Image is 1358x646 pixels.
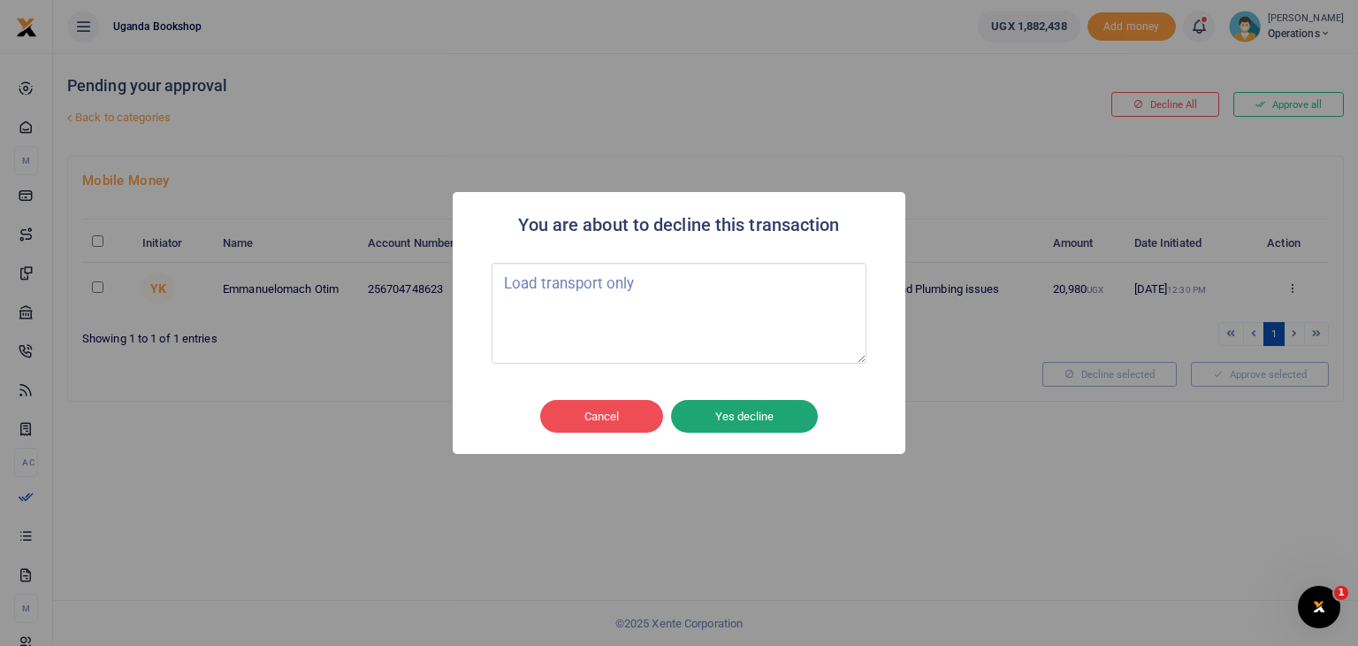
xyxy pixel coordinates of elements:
[540,400,663,434] button: Cancel
[518,210,839,241] h2: You are about to decline this transaction
[1334,586,1348,600] span: 1
[492,263,866,364] textarea: Type your message here
[671,400,818,434] button: Yes decline
[1298,586,1340,628] iframe: Intercom live chat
